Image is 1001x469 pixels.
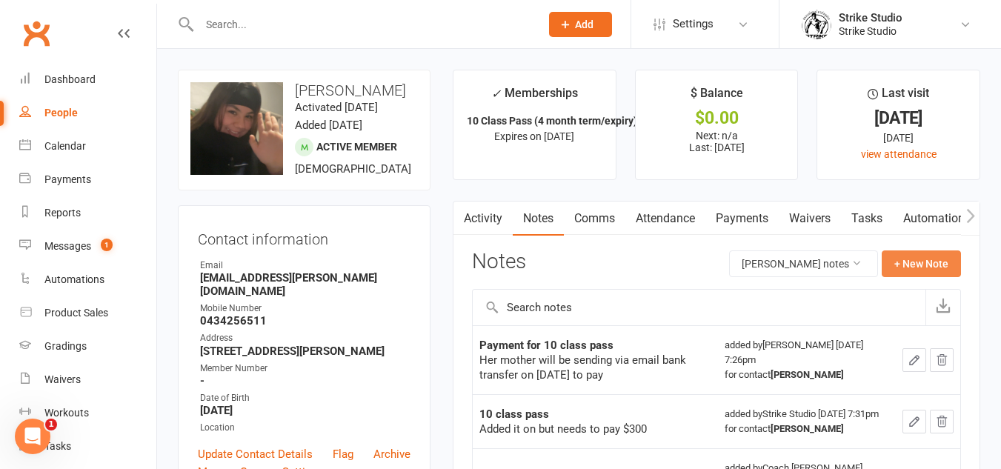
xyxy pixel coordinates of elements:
div: Member Number [200,362,410,376]
div: [DATE] [831,110,966,126]
div: added by Strike Studio [DATE] 7:31pm [725,407,889,436]
a: Comms [564,202,625,236]
strong: - [200,374,410,387]
strong: [DATE] [200,404,410,417]
a: Update Contact Details [198,445,313,463]
strong: 10 Class Pass (4 month term/expiry) [467,115,637,127]
a: Flag [333,445,353,463]
div: Her mother will be sending via email bank transfer on [DATE] to pay [479,353,711,382]
a: Automations [893,202,981,236]
a: Archive [373,445,410,463]
a: Calendar [19,130,156,163]
a: Gradings [19,330,156,363]
div: Strike Studio [839,11,902,24]
a: Workouts [19,396,156,430]
time: Added [DATE] [295,119,362,132]
div: Reports [44,207,81,219]
a: People [19,96,156,130]
div: $ Balance [691,84,743,110]
iframe: Intercom live chat [15,419,50,454]
a: Payments [19,163,156,196]
strong: [PERSON_NAME] [771,423,844,434]
div: Payments [44,173,91,185]
h3: Notes [472,250,526,277]
a: Waivers [19,363,156,396]
span: Expires on [DATE] [494,130,574,142]
div: $0.00 [649,110,785,126]
span: 1 [101,239,113,251]
img: thumb_image1723780799.png [802,10,831,39]
div: Workouts [44,407,89,419]
a: view attendance [861,148,937,160]
a: Waivers [779,202,841,236]
button: Add [549,12,612,37]
a: Dashboard [19,63,156,96]
div: Email [200,259,410,273]
div: People [44,107,78,119]
span: Add [575,19,593,30]
div: Tasks [44,440,71,452]
div: Dashboard [44,73,96,85]
button: + New Note [882,250,961,277]
div: Mobile Number [200,302,410,316]
input: Search... [195,14,530,35]
a: Automations [19,263,156,296]
span: [DEMOGRAPHIC_DATA] [295,162,411,176]
div: Location [200,421,410,435]
i: ✓ [491,87,501,101]
div: Product Sales [44,307,108,319]
span: Active member [316,141,397,153]
strong: [EMAIL_ADDRESS][PERSON_NAME][DOMAIN_NAME] [200,271,410,298]
a: Messages 1 [19,230,156,263]
div: Automations [44,273,104,285]
div: Memberships [491,84,578,111]
button: [PERSON_NAME] notes [729,250,878,277]
h3: Contact information [198,225,410,247]
a: Payments [705,202,779,236]
div: Calendar [44,140,86,152]
div: Added it on but needs to pay $300 [479,422,711,436]
a: Attendance [625,202,705,236]
div: Date of Birth [200,391,410,405]
a: Tasks [19,430,156,463]
div: Messages [44,240,91,252]
a: Notes [513,202,564,236]
div: for contact [725,367,889,382]
strong: Payment for 10 class pass [479,339,613,352]
a: Tasks [841,202,893,236]
div: added by [PERSON_NAME] [DATE] 7:26pm [725,338,889,382]
div: Gradings [44,340,87,352]
div: Address [200,331,410,345]
input: Search notes [473,290,925,325]
a: Clubworx [18,15,55,52]
div: for contact [725,422,889,436]
div: Strike Studio [839,24,902,38]
span: 1 [45,419,57,430]
a: Activity [453,202,513,236]
strong: 10 class pass [479,408,549,421]
div: Waivers [44,373,81,385]
span: Settings [673,7,714,41]
a: Reports [19,196,156,230]
h3: [PERSON_NAME] [190,82,418,99]
time: Activated [DATE] [295,101,378,114]
img: image1754380374.png [190,82,283,175]
strong: 0434256511 [200,314,410,327]
div: [DATE] [831,130,966,146]
div: Last visit [868,84,929,110]
p: Next: n/a Last: [DATE] [649,130,785,153]
a: Product Sales [19,296,156,330]
strong: [STREET_ADDRESS][PERSON_NAME] [200,345,410,358]
strong: [PERSON_NAME] [771,369,844,380]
